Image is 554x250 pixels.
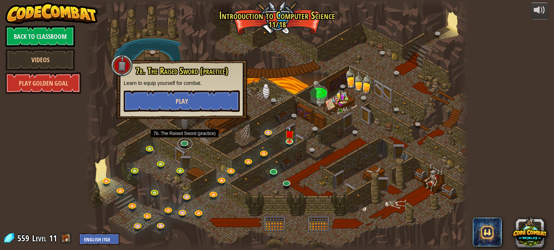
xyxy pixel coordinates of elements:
[5,3,98,24] img: CodeCombat - Learn how to code by playing a game
[176,97,188,106] span: Play
[5,49,75,71] a: Videos
[531,3,549,19] button: Adjust volume
[124,90,240,112] button: Play
[5,72,81,94] a: Play Golden Goal
[17,232,31,244] span: 559
[32,232,47,244] span: Level
[285,126,294,142] img: level-banner-unstarted.png
[136,65,228,77] span: 7b. The Raised Sword (practice)
[49,232,57,244] span: 11
[124,79,240,87] p: Learn to equip yourself for combat.
[5,26,75,47] a: Back to Classroom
